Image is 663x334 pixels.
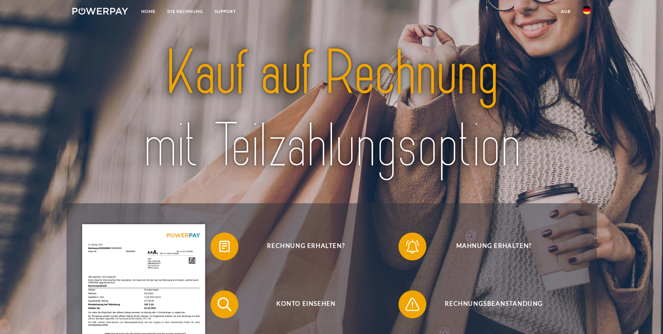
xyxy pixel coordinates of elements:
[209,5,242,18] a: SUPPORT
[161,5,209,18] a: DIE RECHNUNG
[398,233,579,260] button: Mahnung erhalten?
[221,290,391,318] span: Konto einsehen
[398,290,579,318] button: Rechnungsbeanstandung
[216,238,233,255] img: qb_bill.svg
[583,6,591,14] img: de
[404,296,421,313] img: qb_warning.svg
[409,233,579,260] span: Mahnung erhalten?
[404,238,421,255] img: qb_bell.svg
[555,5,577,18] a: agb
[98,33,565,186] img: title-powerpay_de.svg
[221,233,391,260] span: Rechnung erhalten?
[211,290,392,318] button: Konto einsehen
[211,233,392,260] button: Rechnung erhalten?
[409,290,579,318] span: Rechnungsbeanstandung
[135,5,161,18] a: Home
[72,8,128,15] img: logo-powerpay-white.svg
[216,296,233,313] img: qb_search.svg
